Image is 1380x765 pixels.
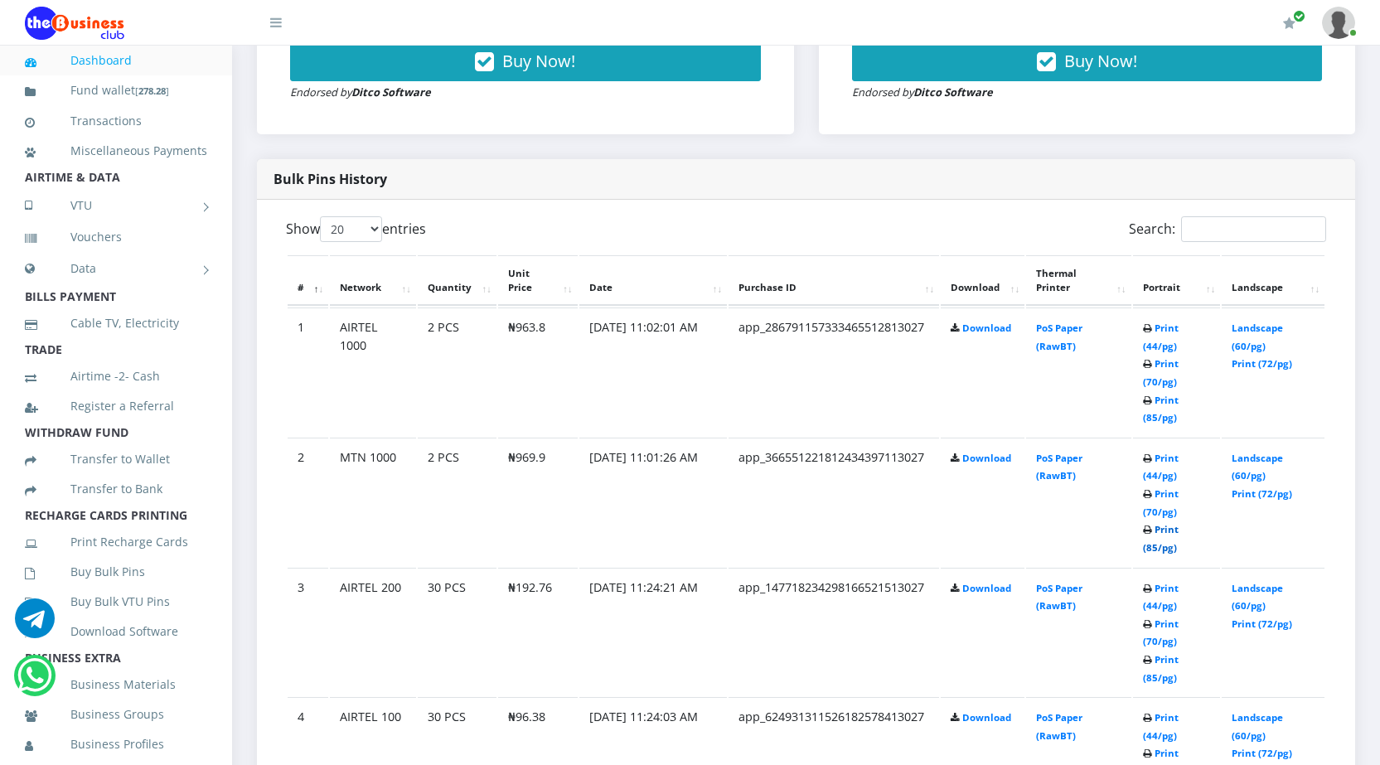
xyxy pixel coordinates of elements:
[25,71,207,110] a: Fund wallet[278.28]
[729,438,939,566] td: app_366551221812434397113027
[25,583,207,621] a: Buy Bulk VTU Pins
[1232,747,1292,759] a: Print (72/pg)
[290,41,761,81] button: Buy Now!
[1143,582,1179,612] a: Print (44/pg)
[1232,452,1283,482] a: Landscape (60/pg)
[418,255,496,307] th: Quantity: activate to sort column ascending
[1232,487,1292,500] a: Print (72/pg)
[25,725,207,763] a: Business Profiles
[1143,617,1179,648] a: Print (70/pg)
[288,438,328,566] td: 2
[25,218,207,256] a: Vouchers
[498,568,578,696] td: ₦192.76
[25,7,124,40] img: Logo
[330,438,416,566] td: MTN 1000
[330,307,416,436] td: AIRTEL 1000
[1232,582,1283,612] a: Landscape (60/pg)
[288,307,328,436] td: 1
[1143,487,1179,518] a: Print (70/pg)
[1143,452,1179,482] a: Print (44/pg)
[25,553,207,591] a: Buy Bulk Pins
[288,568,328,696] td: 3
[418,568,496,696] td: 30 PCS
[25,132,207,170] a: Miscellaneous Payments
[25,612,207,651] a: Download Software
[962,582,1011,594] a: Download
[913,85,993,99] strong: Ditco Software
[1322,7,1355,39] img: User
[1232,357,1292,370] a: Print (72/pg)
[25,470,207,508] a: Transfer to Bank
[330,255,416,307] th: Network: activate to sort column ascending
[25,185,207,226] a: VTU
[17,668,51,695] a: Chat for support
[25,440,207,478] a: Transfer to Wallet
[729,307,939,436] td: app_286791157333465512813027
[418,307,496,436] td: 2 PCS
[1143,711,1179,742] a: Print (44/pg)
[25,41,207,80] a: Dashboard
[941,255,1024,307] th: Download: activate to sort column ascending
[1232,617,1292,630] a: Print (72/pg)
[25,248,207,289] a: Data
[418,438,496,566] td: 2 PCS
[286,216,426,242] label: Show entries
[1026,255,1131,307] th: Thermal Printer: activate to sort column ascending
[25,523,207,561] a: Print Recharge Cards
[25,695,207,734] a: Business Groups
[15,611,55,638] a: Chat for support
[288,255,328,307] th: #: activate to sort column descending
[1181,216,1326,242] input: Search:
[1293,10,1305,22] span: Renew/Upgrade Subscription
[962,322,1011,334] a: Download
[25,666,207,704] a: Business Materials
[579,307,728,436] td: [DATE] 11:02:01 AM
[1143,523,1179,554] a: Print (85/pg)
[25,387,207,425] a: Register a Referral
[351,85,431,99] strong: Ditco Software
[25,102,207,140] a: Transactions
[1129,216,1326,242] label: Search:
[1143,653,1179,684] a: Print (85/pg)
[135,85,169,97] small: [ ]
[852,85,993,99] small: Endorsed by
[962,711,1011,724] a: Download
[579,255,728,307] th: Date: activate to sort column ascending
[729,568,939,696] td: app_147718234298166521513027
[1036,322,1082,352] a: PoS Paper (RawBT)
[1143,322,1179,352] a: Print (44/pg)
[962,452,1011,464] a: Download
[498,255,578,307] th: Unit Price: activate to sort column ascending
[498,438,578,566] td: ₦969.9
[1036,711,1082,742] a: PoS Paper (RawBT)
[25,304,207,342] a: Cable TV, Electricity
[498,307,578,436] td: ₦963.8
[1232,322,1283,352] a: Landscape (60/pg)
[1036,452,1082,482] a: PoS Paper (RawBT)
[25,357,207,395] a: Airtime -2- Cash
[1222,255,1324,307] th: Landscape: activate to sort column ascending
[579,568,728,696] td: [DATE] 11:24:21 AM
[1143,394,1179,424] a: Print (85/pg)
[729,255,939,307] th: Purchase ID: activate to sort column ascending
[138,85,166,97] b: 278.28
[290,85,431,99] small: Endorsed by
[274,170,387,188] strong: Bulk Pins History
[1283,17,1295,30] i: Renew/Upgrade Subscription
[1036,582,1082,612] a: PoS Paper (RawBT)
[320,216,382,242] select: Showentries
[1133,255,1221,307] th: Portrait: activate to sort column ascending
[502,50,575,72] span: Buy Now!
[852,41,1323,81] button: Buy Now!
[1064,50,1137,72] span: Buy Now!
[579,438,728,566] td: [DATE] 11:01:26 AM
[1232,711,1283,742] a: Landscape (60/pg)
[1143,357,1179,388] a: Print (70/pg)
[330,568,416,696] td: AIRTEL 200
